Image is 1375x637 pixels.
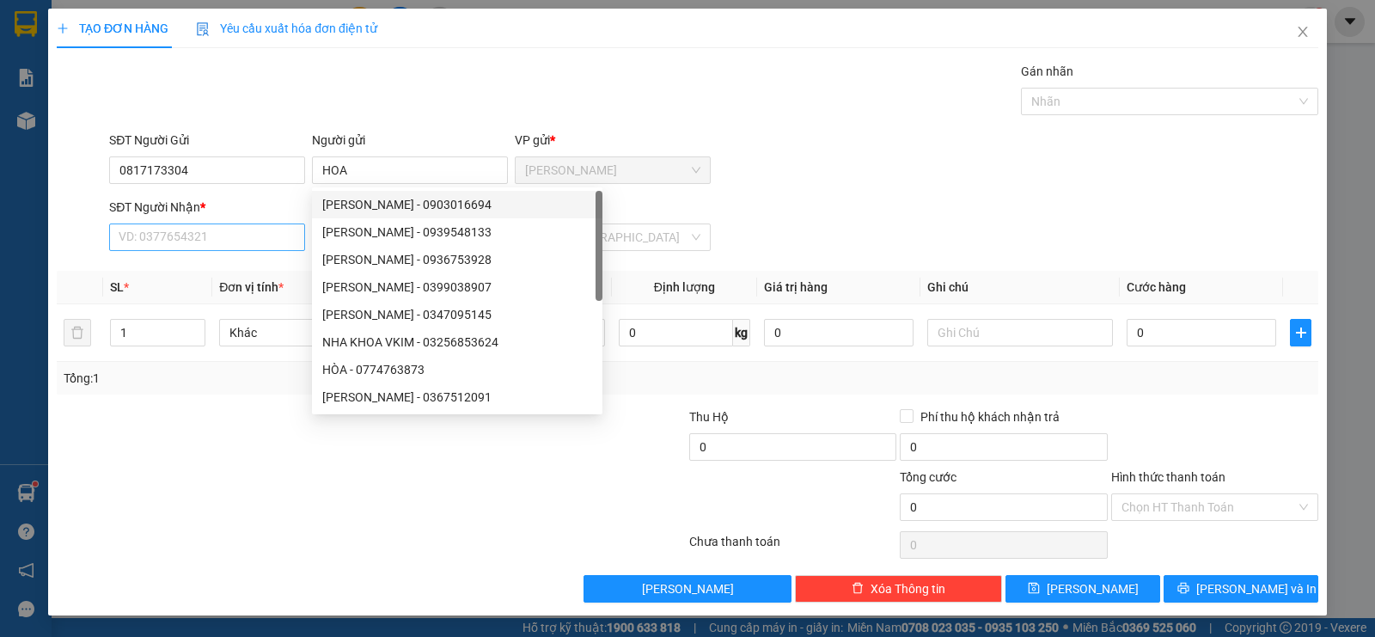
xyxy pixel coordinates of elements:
div: Chưa thanh toán [687,532,898,562]
div: VP gửi [515,131,711,150]
div: [PERSON_NAME] - 0347095145 [322,305,592,324]
input: Ghi Chú [927,319,1113,346]
button: delete [64,319,91,346]
span: [PERSON_NAME] và In [1196,579,1317,598]
button: plus [1290,319,1311,346]
label: Gán nhãn [1021,64,1073,78]
span: plus [57,22,69,34]
div: [PERSON_NAME] - 0936753928 [322,250,592,269]
button: printer[PERSON_NAME] và In [1164,575,1318,603]
span: Thu Hộ [689,410,729,424]
span: Khác [229,320,394,346]
label: Hình thức thanh toán [1111,470,1225,484]
span: close [1296,25,1310,39]
span: Đơn vị tính [219,280,284,294]
div: [PERSON_NAME] - 0903016694 [322,195,592,214]
span: Định lượng [654,280,715,294]
span: Giá trị hàng [764,280,828,294]
th: Ghi chú [920,271,1120,304]
span: Vĩnh Kim [525,157,700,183]
button: save[PERSON_NAME] [1005,575,1160,603]
div: HOÀI - 0939548133 [312,218,602,246]
button: Close [1279,9,1327,57]
div: [PERSON_NAME] - 0367512091 [322,388,592,407]
img: icon [196,22,210,36]
span: Increase Value [186,320,205,333]
input: 0 [764,319,914,346]
div: NHA KHOA VKIM - 03256853624 [322,333,592,352]
div: Người gửi [312,131,508,150]
span: Phí thu hộ khách nhận trả [914,407,1066,426]
div: [PERSON_NAME] - 0399038907 [322,278,592,297]
button: deleteXóa Thông tin [795,575,1002,603]
span: Xóa Thông tin [871,579,945,598]
div: THOA - 0367512091 [312,383,602,411]
div: HÒA - 0774763873 [322,360,592,379]
span: plus [1291,326,1311,340]
div: HOÀNG - 0936753928 [312,246,602,273]
span: delete [852,582,864,596]
span: up [191,322,201,333]
div: HÒA - 0774763873 [312,356,602,383]
span: Decrease Value [186,333,205,346]
span: SL [110,280,124,294]
div: KHOA - 0399038907 [312,273,602,301]
div: khoa - 0347095145 [312,301,602,328]
div: SĐT Người Gửi [109,131,305,150]
span: kg [733,319,750,346]
span: TẠO ĐƠN HÀNG [57,21,168,35]
div: NHA KHOA VKIM - 03256853624 [312,328,602,356]
button: [PERSON_NAME] [584,575,791,603]
span: down [191,334,201,345]
span: Yêu cầu xuất hóa đơn điện tử [196,21,377,35]
span: save [1028,582,1040,596]
span: Tổng cước [900,470,956,484]
div: HOÀNG - 0903016694 [312,191,602,218]
div: Tổng: 1 [64,369,532,388]
div: [PERSON_NAME] - 0939548133 [322,223,592,242]
span: [PERSON_NAME] [1047,579,1139,598]
span: Cước hàng [1127,280,1186,294]
span: printer [1177,582,1189,596]
div: SĐT Người Nhận [109,198,305,217]
span: [PERSON_NAME] [642,579,734,598]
